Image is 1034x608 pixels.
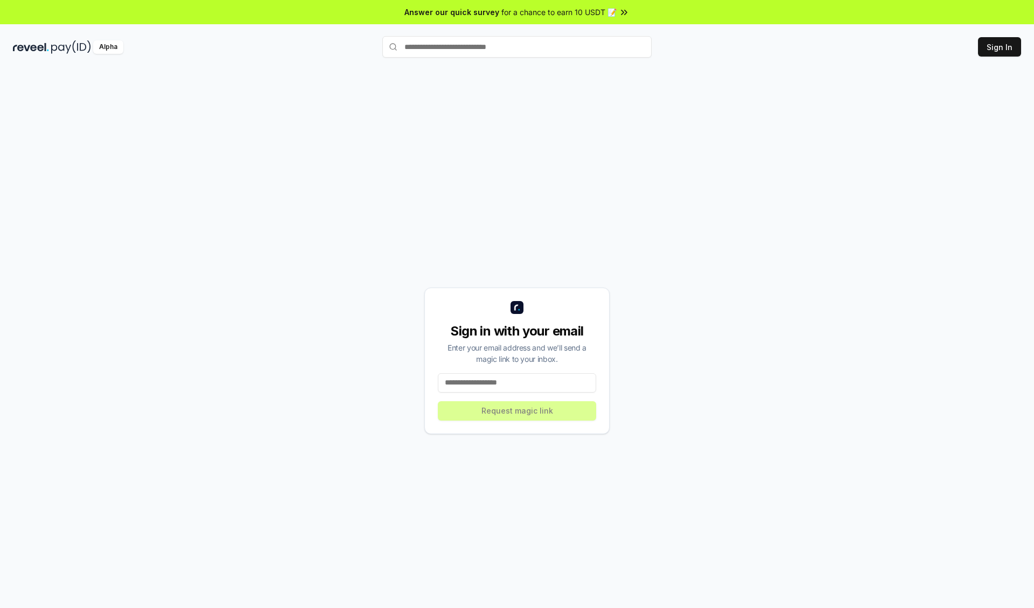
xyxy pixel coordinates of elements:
button: Sign In [978,37,1021,57]
span: Answer our quick survey [404,6,499,18]
img: reveel_dark [13,40,49,54]
div: Sign in with your email [438,323,596,340]
div: Alpha [93,40,123,54]
span: for a chance to earn 10 USDT 📝 [501,6,617,18]
div: Enter your email address and we’ll send a magic link to your inbox. [438,342,596,365]
img: pay_id [51,40,91,54]
img: logo_small [511,301,523,314]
